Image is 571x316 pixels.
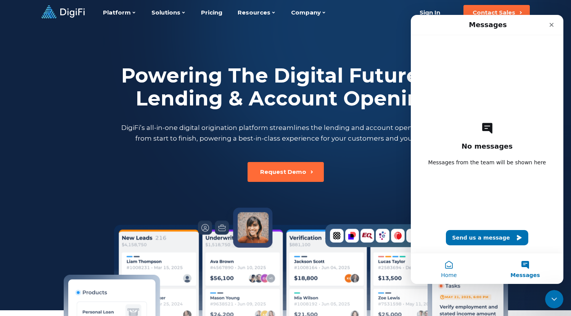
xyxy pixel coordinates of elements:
button: Contact Sales [463,5,530,20]
p: DigiFi’s all-in-one digital origination platform streamlines the lending and account opening jour... [120,122,452,144]
a: Sign In [410,5,450,20]
div: Contact Sales [473,9,515,16]
button: Request Demo [248,162,324,182]
iframe: Intercom live chat [545,290,563,308]
h2: Powering The Digital Future Of Lending & Account Opening [120,64,452,110]
div: Request Demo [260,168,306,176]
iframe: Intercom live chat [411,15,563,284]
